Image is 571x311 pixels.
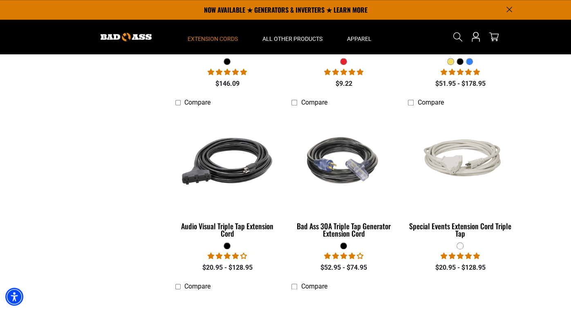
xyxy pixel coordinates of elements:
[291,263,396,273] div: $52.95 - $74.95
[291,110,396,242] a: black Bad Ass 30A Triple Tap Generator Extension Cord
[417,98,443,106] span: Compare
[175,110,280,242] a: black Audio Visual Triple Tap Extension Cord
[441,252,480,260] span: 5.00 stars
[5,288,23,306] div: Accessibility Menu
[324,68,363,76] span: 5.00 stars
[324,252,363,260] span: 4.00 stars
[176,114,279,208] img: black
[487,32,500,42] a: cart
[347,35,372,43] span: Apparel
[175,263,280,273] div: $20.95 - $128.95
[292,114,395,208] img: black
[301,282,327,290] span: Compare
[441,68,480,76] span: 5.00 stars
[184,282,210,290] span: Compare
[469,20,482,54] a: Open this option
[451,30,464,43] summary: Search
[408,263,512,273] div: $20.95 - $128.95
[188,35,238,43] span: Extension Cords
[291,79,396,89] div: $9.22
[408,222,512,237] div: Special Events Extension Cord Triple Tap
[408,79,512,89] div: $51.95 - $178.95
[250,20,335,54] summary: All Other Products
[262,35,322,43] span: All Other Products
[208,252,247,260] span: 3.75 stars
[301,98,327,106] span: Compare
[175,20,250,54] summary: Extension Cords
[335,20,384,54] summary: Apparel
[208,68,247,76] span: 5.00 stars
[408,110,512,242] a: white Special Events Extension Cord Triple Tap
[291,222,396,237] div: Bad Ass 30A Triple Tap Generator Extension Cord
[101,33,152,41] img: Bad Ass Extension Cords
[175,222,280,237] div: Audio Visual Triple Tap Extension Cord
[184,98,210,106] span: Compare
[175,79,280,89] div: $146.09
[409,130,512,193] img: white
